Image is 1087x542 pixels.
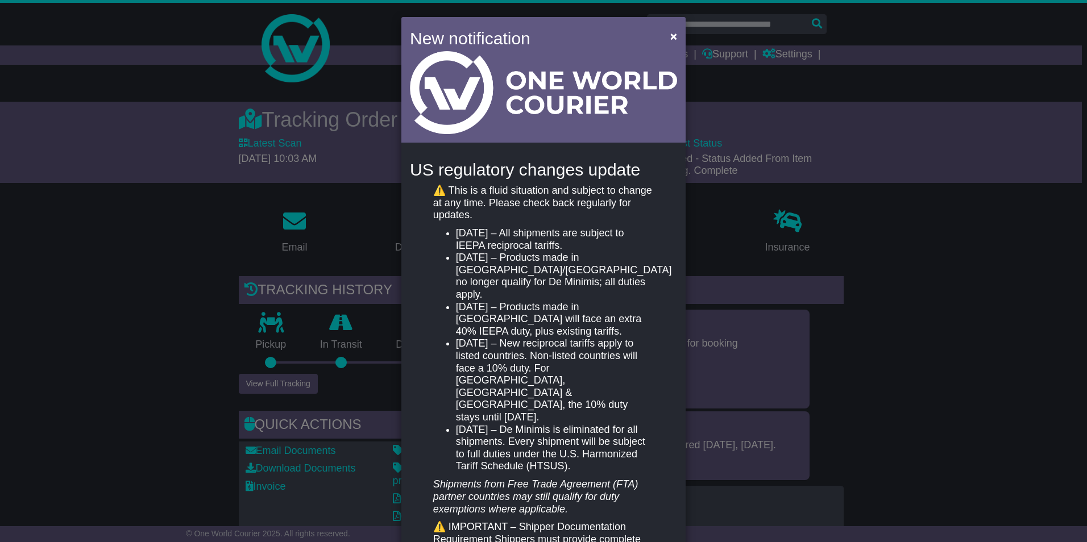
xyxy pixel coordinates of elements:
[433,185,654,222] p: ⚠️ This is a fluid situation and subject to change at any time. Please check back regularly for u...
[456,252,654,301] li: [DATE] – Products made in [GEOGRAPHIC_DATA]/[GEOGRAPHIC_DATA] no longer qualify for De Minimis; a...
[665,24,683,48] button: Close
[456,337,654,423] li: [DATE] – New reciprocal tariffs apply to listed countries. Non-listed countries will face a 10% d...
[410,160,677,179] h4: US regulatory changes update
[456,227,654,252] li: [DATE] – All shipments are subject to IEEPA reciprocal tariffs.
[456,301,654,338] li: [DATE] – Products made in [GEOGRAPHIC_DATA] will face an extra 40% IEEPA duty, plus existing tari...
[670,30,677,43] span: ×
[433,478,638,514] em: Shipments from Free Trade Agreement (FTA) partner countries may still qualify for duty exemptions...
[456,424,654,473] li: [DATE] – De Minimis is eliminated for all shipments. Every shipment will be subject to full dutie...
[410,51,677,134] img: Light
[410,26,654,51] h4: New notification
